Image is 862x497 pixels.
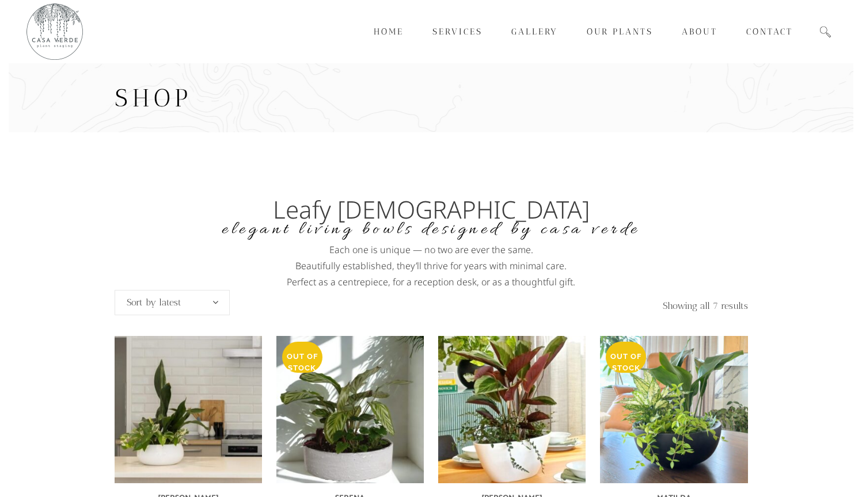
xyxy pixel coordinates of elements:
[438,336,586,483] img: PRISCILLA
[610,352,641,372] span: Out of stock
[431,290,748,324] p: Showing all 7 results
[115,242,748,290] p: Each one is unique — no two are ever the same. Beautifully established, they’ll thrive for years ...
[432,26,483,37] span: Services
[746,26,793,37] span: Contact
[115,336,262,483] img: VALENTINA
[115,217,748,242] h4: Elegant living bowls designed by Casa Verde
[276,336,424,483] img: SERENA
[374,26,404,37] span: Home
[115,201,748,217] p: Leafy [DEMOGRAPHIC_DATA]
[511,26,558,37] span: Gallery
[600,336,747,483] img: MATILDA
[682,26,717,37] span: About
[115,290,230,315] span: Sort by latest
[287,352,318,372] span: Out of stock
[587,26,653,37] span: Our Plants
[115,83,192,113] span: Shop
[115,290,229,315] span: Sort by latest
